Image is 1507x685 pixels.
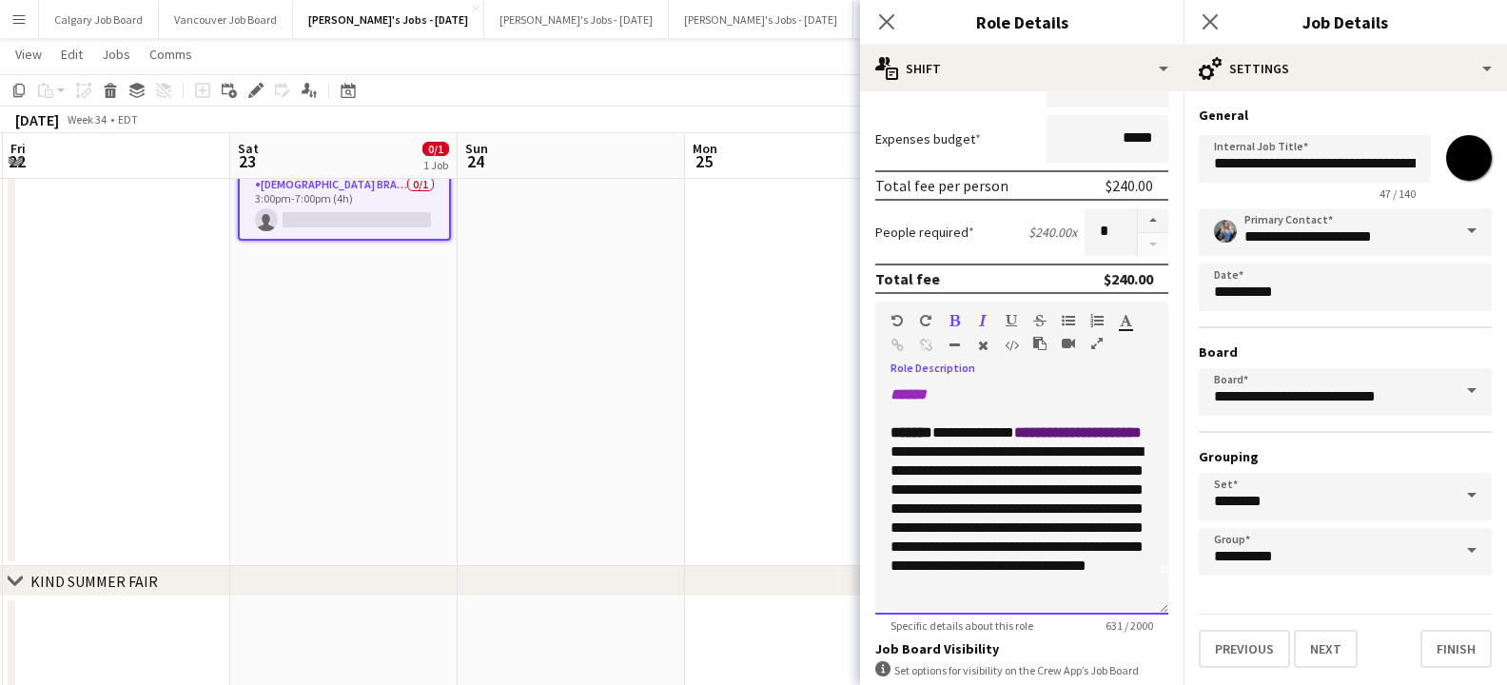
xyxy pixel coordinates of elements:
[1420,630,1492,668] button: Finish
[1033,336,1047,351] button: Paste as plain text
[94,42,138,67] a: Jobs
[919,313,932,328] button: Redo
[235,150,259,172] span: 23
[1104,269,1153,288] div: $240.00
[1106,176,1153,195] div: $240.00
[10,140,26,157] span: Fri
[30,572,158,591] div: KIND SUMMER FAIR
[1090,618,1168,633] span: 631 / 2000
[1138,208,1168,233] button: Increase
[1033,313,1047,328] button: Strikethrough
[1364,186,1431,201] span: 47 / 140
[142,42,200,67] a: Comms
[1294,630,1358,668] button: Next
[693,140,717,157] span: Mon
[423,158,448,172] div: 1 Job
[669,1,853,38] button: [PERSON_NAME]'s Jobs - [DATE]
[8,42,49,67] a: View
[159,1,293,38] button: Vancouver Job Board
[875,269,940,288] div: Total fee
[462,150,488,172] span: 24
[1199,630,1290,668] button: Previous
[976,338,989,353] button: Clear Formatting
[875,130,981,147] label: Expenses budget
[15,110,59,129] div: [DATE]
[422,142,449,156] span: 0/1
[875,661,1168,679] div: Set options for visibility on the Crew App’s Job Board
[15,46,42,63] span: View
[875,224,974,241] label: People required
[465,140,488,157] span: Sun
[118,112,138,127] div: EDT
[61,46,83,63] span: Edit
[102,46,130,63] span: Jobs
[948,313,961,328] button: Bold
[293,1,484,38] button: [PERSON_NAME]'s Jobs - [DATE]
[1062,313,1075,328] button: Unordered List
[890,313,904,328] button: Undo
[860,10,1184,34] h3: Role Details
[149,46,192,63] span: Comms
[53,42,90,67] a: Edit
[860,46,1184,91] div: Shift
[1005,338,1018,353] button: HTML Code
[875,640,1168,657] h3: Job Board Visibility
[1005,313,1018,328] button: Underline
[875,618,1048,633] span: Specific details about this role
[1090,336,1104,351] button: Fullscreen
[484,1,669,38] button: [PERSON_NAME]'s Jobs - [DATE]
[240,174,449,239] app-card-role: [DEMOGRAPHIC_DATA] Brand Ambassador0/13:00pm-7:00pm (4h)
[238,140,259,157] span: Sat
[1028,224,1077,241] div: $240.00 x
[1090,313,1104,328] button: Ordered List
[948,338,961,353] button: Horizontal Line
[1119,313,1132,328] button: Text Color
[690,150,717,172] span: 25
[63,112,110,127] span: Week 34
[1184,10,1507,34] h3: Job Details
[875,176,1008,195] div: Total fee per person
[1199,448,1492,465] h3: Grouping
[39,1,159,38] button: Calgary Job Board
[1199,107,1492,124] h3: General
[1199,343,1492,361] h3: Board
[1062,336,1075,351] button: Insert video
[1184,46,1507,91] div: Settings
[976,313,989,328] button: Italic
